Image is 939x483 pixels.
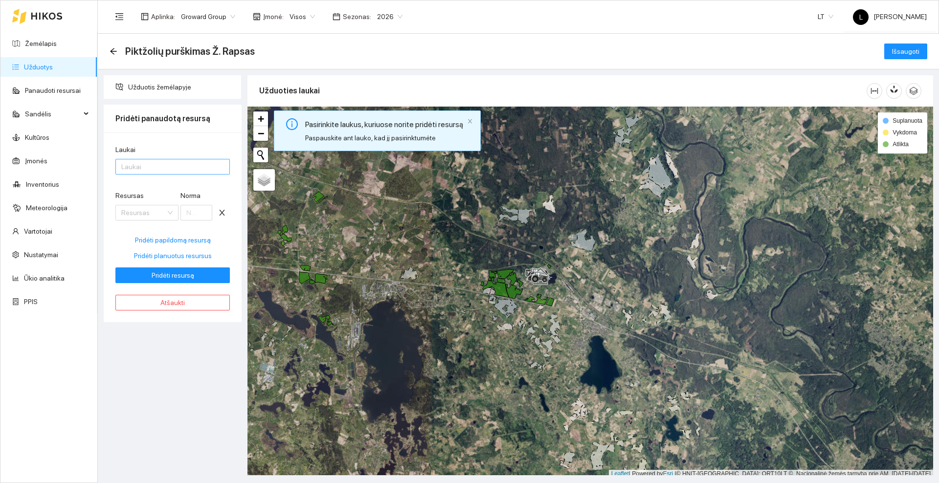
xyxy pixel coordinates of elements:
span: Groward Group [181,9,235,24]
span: Išsaugoti [892,46,919,57]
a: Meteorologija [26,204,67,212]
a: Esri [663,470,673,477]
div: Paspauskite ant lauko, kad jį pasirinktumėte [305,132,463,143]
span: + [258,112,264,125]
span: column-width [867,87,882,95]
button: Pridėti resursą [115,267,230,283]
span: Pridėti planuotus resursus [134,250,212,261]
a: Žemėlapis [25,40,57,47]
a: Nustatymai [24,251,58,259]
div: Užduoties laukai [259,77,867,105]
div: | Powered by © HNIT-[GEOGRAPHIC_DATA]; ORT10LT ©, Nacionalinė žemės tarnyba prie AM, [DATE]-[DATE] [609,470,933,478]
span: Įmonė : [263,11,284,22]
span: Sandėlis [25,104,81,124]
div: Atgal [110,47,117,56]
button: close [467,118,473,125]
span: close [215,209,229,217]
span: Piktžolių purškimas Ž. Rapsas [125,44,255,59]
a: Užduotys [24,63,53,71]
a: Zoom out [253,126,268,141]
span: Atšaukti [160,297,185,308]
span: menu-fold [115,12,124,21]
span: Užduotis žemėlapyje [128,77,234,97]
a: Vartotojai [24,227,52,235]
a: Inventorius [26,180,59,188]
span: − [258,127,264,139]
a: Ūkio analitika [24,274,65,282]
button: Atšaukti [115,295,230,310]
a: Layers [253,169,275,191]
label: Norma [180,191,201,201]
button: Išsaugoti [884,44,927,59]
button: menu-fold [110,7,129,26]
span: Pridėti resursą [152,270,194,281]
span: Atlikta [893,141,909,148]
span: Sezonas : [343,11,371,22]
a: Kultūros [25,133,49,141]
span: layout [141,13,149,21]
span: shop [253,13,261,21]
span: | [675,470,676,477]
button: Pridėti papildomą resursą [115,232,230,248]
label: Resursas [115,191,144,201]
a: PPIS [24,298,38,306]
a: Zoom in [253,111,268,126]
a: Įmonės [25,157,47,165]
span: 2026 [377,9,402,24]
span: info-circle [286,118,298,130]
button: close [214,205,230,220]
span: Suplanuota [893,117,922,124]
div: Pasirinkite laukus, kuriuose norite pridėti resursą [305,118,463,131]
div: Pridėti panaudotą resursą [115,105,230,132]
span: close [467,118,473,124]
button: column-width [867,83,882,99]
span: Pridėti papildomą resursą [135,235,211,245]
span: LT [818,9,833,24]
button: Initiate a new search [253,148,268,162]
span: Visos [290,9,315,24]
span: calendar [333,13,340,21]
span: L [859,9,863,25]
label: Laukai [115,145,135,155]
input: Norma [180,205,212,220]
span: arrow-left [110,47,117,55]
button: Pridėti planuotus resursus [115,248,230,263]
input: Resursas [121,205,166,220]
a: Leaflet [611,470,629,477]
span: [PERSON_NAME] [853,13,927,21]
span: Vykdoma [893,129,917,136]
span: Aplinka : [151,11,175,22]
a: Panaudoti resursai [25,87,81,94]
